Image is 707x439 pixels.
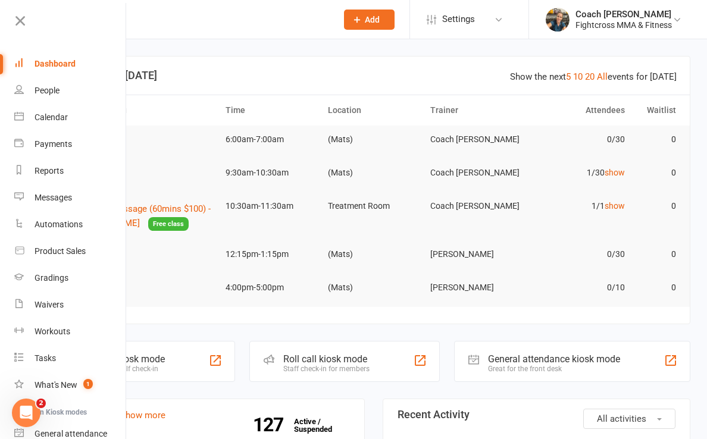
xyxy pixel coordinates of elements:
[546,8,570,32] img: thumb_image1623694743.png
[575,9,672,20] div: Coach [PERSON_NAME]
[66,95,220,126] th: Event/Booking
[35,219,83,229] div: Automations
[121,410,165,421] a: show more
[35,327,70,336] div: Workouts
[35,112,68,122] div: Calendar
[35,166,64,175] div: Reports
[220,159,323,187] td: 9:30am-10:30am
[283,353,370,365] div: Roll call kiosk mode
[71,70,677,81] h3: Coming up [DATE]
[35,300,64,309] div: Waivers
[510,70,677,84] div: Show the next events for [DATE]
[488,365,620,373] div: Great for the front desk
[71,202,215,231] button: Remedial Massage (60mins $100) - [PERSON_NAME]Free class
[398,409,675,421] h3: Recent Activity
[14,158,127,184] a: Reports
[597,413,646,424] span: All activities
[527,159,630,187] td: 1/30
[220,192,323,220] td: 10:30am-11:30am
[35,429,107,438] div: General attendance
[220,240,323,268] td: 12:15pm-1:15pm
[14,104,127,131] a: Calendar
[35,59,76,68] div: Dashboard
[344,10,395,30] button: Add
[527,274,630,302] td: 0/10
[220,95,323,126] th: Time
[71,11,329,28] input: Search...
[323,95,425,126] th: Location
[583,409,675,429] button: All activities
[630,274,681,302] td: 0
[527,95,630,126] th: Attendees
[605,168,625,177] a: show
[72,409,350,421] h3: Members
[14,51,127,77] a: Dashboard
[630,240,681,268] td: 0
[91,353,165,365] div: Class kiosk mode
[425,95,527,126] th: Trainer
[35,353,56,363] div: Tasks
[575,20,672,30] div: Fightcross MMA & Fitness
[365,15,380,24] span: Add
[148,217,189,231] span: Free class
[323,159,425,187] td: (Mats)
[323,274,425,302] td: (Mats)
[323,126,425,153] td: (Mats)
[35,380,77,390] div: What's New
[35,246,86,256] div: Product Sales
[425,240,527,268] td: [PERSON_NAME]
[597,71,608,82] a: All
[630,95,681,126] th: Waitlist
[283,365,370,373] div: Staff check-in for members
[71,203,211,228] span: Remedial Massage (60mins $100) - [PERSON_NAME]
[566,71,571,82] a: 5
[527,126,630,153] td: 0/30
[35,86,60,95] div: People
[585,71,595,82] a: 20
[573,71,583,82] a: 10
[35,193,72,202] div: Messages
[35,139,72,149] div: Payments
[14,345,127,372] a: Tasks
[527,192,630,220] td: 1/1
[323,240,425,268] td: (Mats)
[488,353,620,365] div: General attendance kiosk mode
[425,159,527,187] td: Coach [PERSON_NAME]
[220,274,323,302] td: 4:00pm-5:00pm
[14,77,127,104] a: People
[14,131,127,158] a: Payments
[35,273,68,283] div: Gradings
[220,126,323,153] td: 6:00am-7:00am
[630,192,681,220] td: 0
[442,6,475,33] span: Settings
[323,192,425,220] td: Treatment Room
[14,372,127,399] a: What's New1
[14,265,127,291] a: Gradings
[14,291,127,318] a: Waivers
[605,201,625,211] a: show
[12,399,40,427] iframe: Intercom live chat
[14,184,127,211] a: Messages
[253,416,288,434] strong: 127
[14,211,127,238] a: Automations
[14,318,127,345] a: Workouts
[14,238,127,265] a: Product Sales
[425,274,527,302] td: [PERSON_NAME]
[425,192,527,220] td: Coach [PERSON_NAME]
[83,379,93,389] span: 1
[91,365,165,373] div: Member self check-in
[630,159,681,187] td: 0
[527,240,630,268] td: 0/30
[36,399,46,408] span: 2
[630,126,681,153] td: 0
[425,126,527,153] td: Coach [PERSON_NAME]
